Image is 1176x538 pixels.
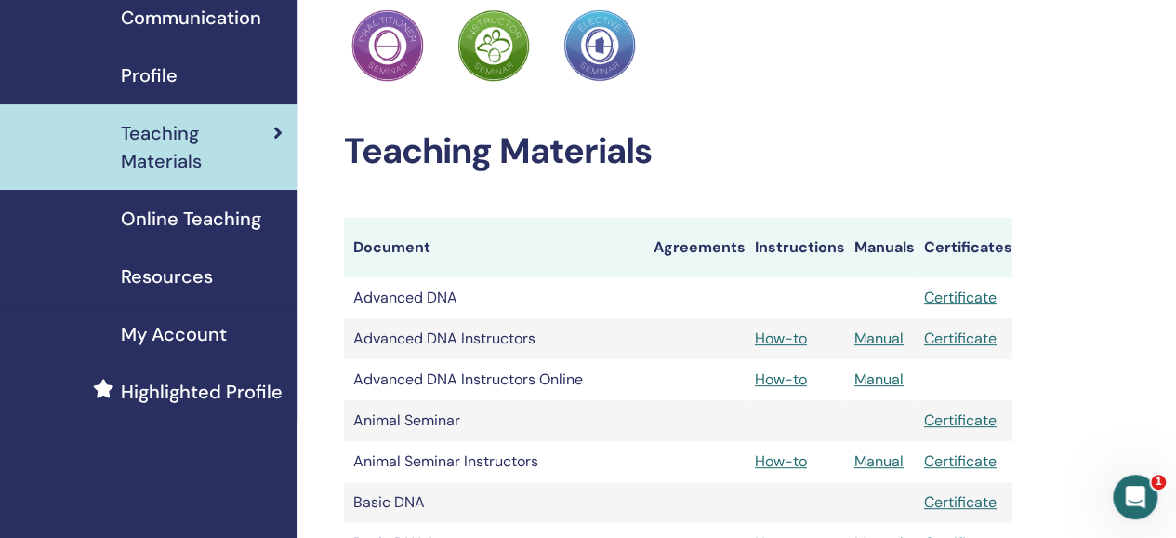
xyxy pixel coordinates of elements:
a: Manual [854,451,904,471]
iframe: Intercom live chat [1113,475,1157,519]
th: Document [344,218,644,277]
th: Agreements [644,218,746,277]
a: How-to [755,370,807,389]
a: Certificate [924,288,997,307]
td: Basic DNA [344,482,644,523]
span: 1 [1151,475,1166,490]
a: Certificate [924,329,997,348]
a: Manual [854,329,904,348]
td: Animal Seminar [344,400,644,441]
a: How-to [755,451,807,471]
th: Manuals [845,218,915,277]
td: Advanced DNA [344,277,644,318]
span: Resources [121,262,213,290]
span: Online Teaching [121,205,261,233]
img: Practitioner [351,9,424,82]
td: Advanced DNA Instructors Online [344,359,644,400]
span: Teaching Materials [121,119,273,175]
a: How-to [755,329,807,348]
span: My Account [121,320,227,348]
a: Certificate [924,492,997,512]
th: Certificates [915,218,1012,277]
span: Profile [121,61,178,89]
td: Animal Seminar Instructors [344,441,644,482]
a: Certificate [924,410,997,430]
a: Manual [854,370,904,389]
td: Advanced DNA Instructors [344,318,644,359]
img: Practitioner [457,9,530,82]
h2: Teaching Materials [344,130,1012,173]
th: Instructions [746,218,845,277]
span: Communication [121,4,261,32]
a: Certificate [924,451,997,471]
span: Highlighted Profile [121,378,283,406]
img: Practitioner [563,9,636,82]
